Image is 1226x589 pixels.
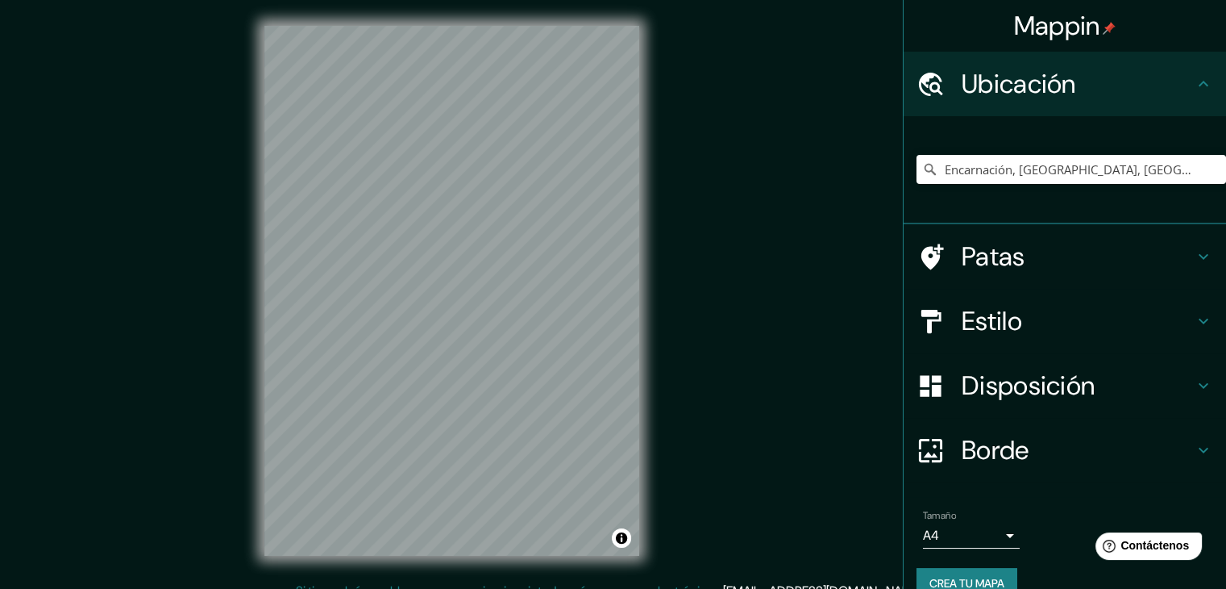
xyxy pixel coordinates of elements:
div: Estilo [904,289,1226,353]
button: Activar o desactivar atribución [612,528,631,548]
font: Disposición [962,369,1095,403]
div: Ubicación [904,52,1226,116]
div: Patas [904,224,1226,289]
img: pin-icon.png [1103,22,1116,35]
iframe: Lanzador de widgets de ayuda [1083,526,1208,571]
div: A4 [923,523,1020,549]
div: Disposición [904,353,1226,418]
font: Patas [962,240,1025,274]
font: Ubicación [962,67,1076,101]
font: Estilo [962,304,1022,338]
input: Elige tu ciudad o zona [916,155,1226,184]
canvas: Mapa [264,26,639,556]
font: Mappin [1014,9,1100,43]
font: Borde [962,433,1029,467]
font: Tamaño [923,509,956,522]
div: Borde [904,418,1226,482]
font: A4 [923,527,939,544]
